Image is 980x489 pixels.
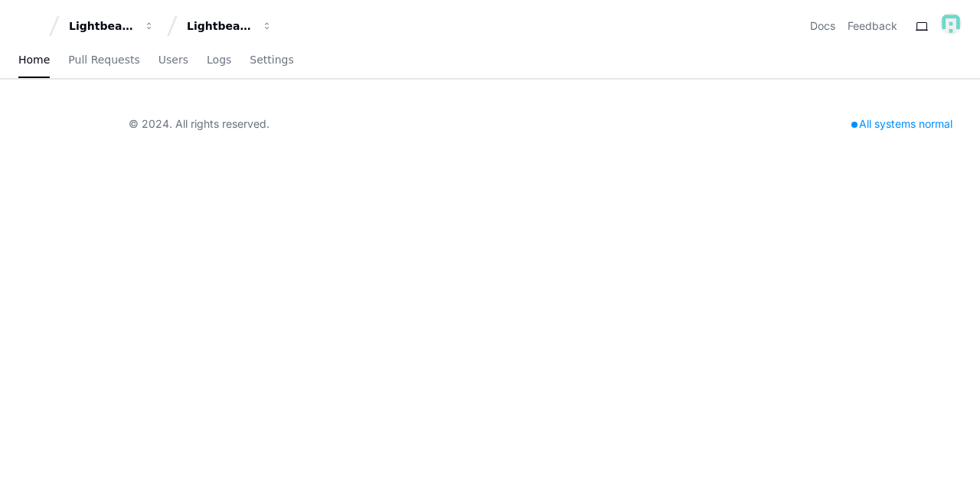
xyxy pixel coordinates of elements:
[63,12,161,40] button: Lightbeam Health
[68,43,139,78] a: Pull Requests
[207,55,231,64] span: Logs
[69,18,135,34] div: Lightbeam Health
[18,43,50,78] a: Home
[187,18,253,34] div: Lightbeam Health Solutions
[158,43,188,78] a: Users
[181,12,279,40] button: Lightbeam Health Solutions
[158,55,188,64] span: Users
[207,43,231,78] a: Logs
[68,55,139,64] span: Pull Requests
[842,113,962,135] div: All systems normal
[940,13,962,34] img: 149698671
[848,18,897,34] button: Feedback
[810,18,835,34] a: Docs
[129,116,269,132] div: © 2024. All rights reserved.
[250,43,293,78] a: Settings
[18,55,50,64] span: Home
[250,55,293,64] span: Settings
